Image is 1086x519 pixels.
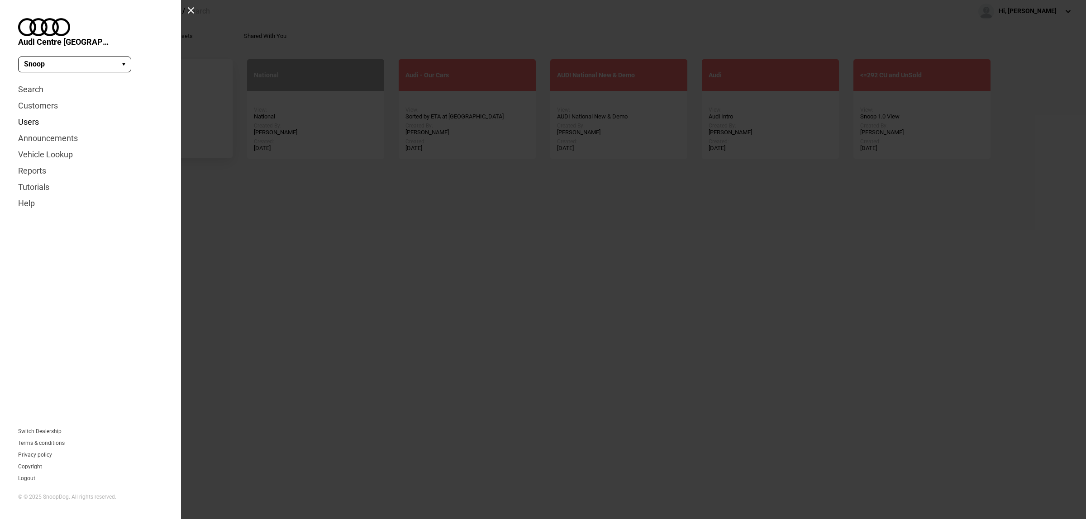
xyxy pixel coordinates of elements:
[18,81,163,98] a: Search
[18,429,62,434] a: Switch Dealership
[18,163,163,179] a: Reports
[18,36,109,47] span: Audi Centre [GEOGRAPHIC_DATA]
[18,98,163,114] a: Customers
[18,114,163,130] a: Users
[18,493,163,501] div: © © 2025 SnoopDog. All rights reserved.
[24,59,45,69] span: Snoop
[18,130,163,146] a: Announcements
[18,440,65,446] a: Terms & conditions
[18,476,35,481] button: Logout
[18,464,42,469] a: Copyright
[18,18,70,36] img: audi.png
[18,195,163,212] a: Help
[18,179,163,195] a: Tutorials
[18,146,163,163] a: Vehicle Lookup
[18,452,52,458] a: Privacy policy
